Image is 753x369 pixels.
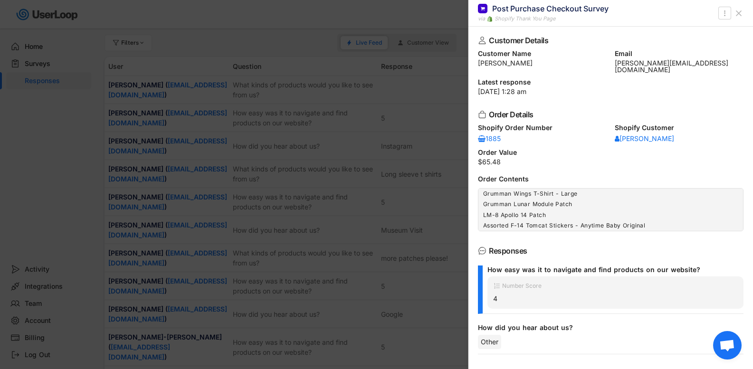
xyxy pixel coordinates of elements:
[489,247,728,255] div: Responses
[478,15,485,23] div: via
[502,283,542,289] div: Number Score
[478,60,607,66] div: [PERSON_NAME]
[615,124,744,131] div: Shopify Customer
[720,8,730,19] button: 
[483,211,738,219] div: LM-8 Apollo 14 Patch
[615,135,674,142] div: [PERSON_NAME]
[478,79,743,85] div: Latest response
[478,88,743,95] div: [DATE] 1:28 am
[489,37,728,44] div: Customer Details
[492,3,609,14] div: Post Purchase Checkout Survey
[487,16,493,22] img: 1156660_ecommerce_logo_shopify_icon%20%281%29.png
[478,135,506,142] div: 1885
[487,265,736,274] div: How easy was it to navigate and find products on our website?
[483,222,738,229] div: Assorted F-14 Tomcat Stickers - Anytime Baby Original
[489,111,728,118] div: Order Details
[478,50,607,57] div: Customer Name
[615,60,744,73] div: [PERSON_NAME][EMAIL_ADDRESS][DOMAIN_NAME]
[713,331,742,360] div: Open chat
[615,50,744,57] div: Email
[483,200,738,208] div: Grumman Lunar Module Patch
[483,190,738,198] div: Grumman Wings T-Shirt - Large
[478,134,506,143] a: 1885
[478,149,743,156] div: Order Value
[493,294,738,303] div: 4
[615,134,674,143] a: [PERSON_NAME]
[478,176,743,182] div: Order Contents
[495,15,555,23] div: Shopify Thank You Page
[478,323,736,332] div: How did you hear about us?
[724,8,726,18] text: 
[478,159,743,165] div: $65.48
[478,335,501,349] div: Other
[478,124,607,131] div: Shopify Order Number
